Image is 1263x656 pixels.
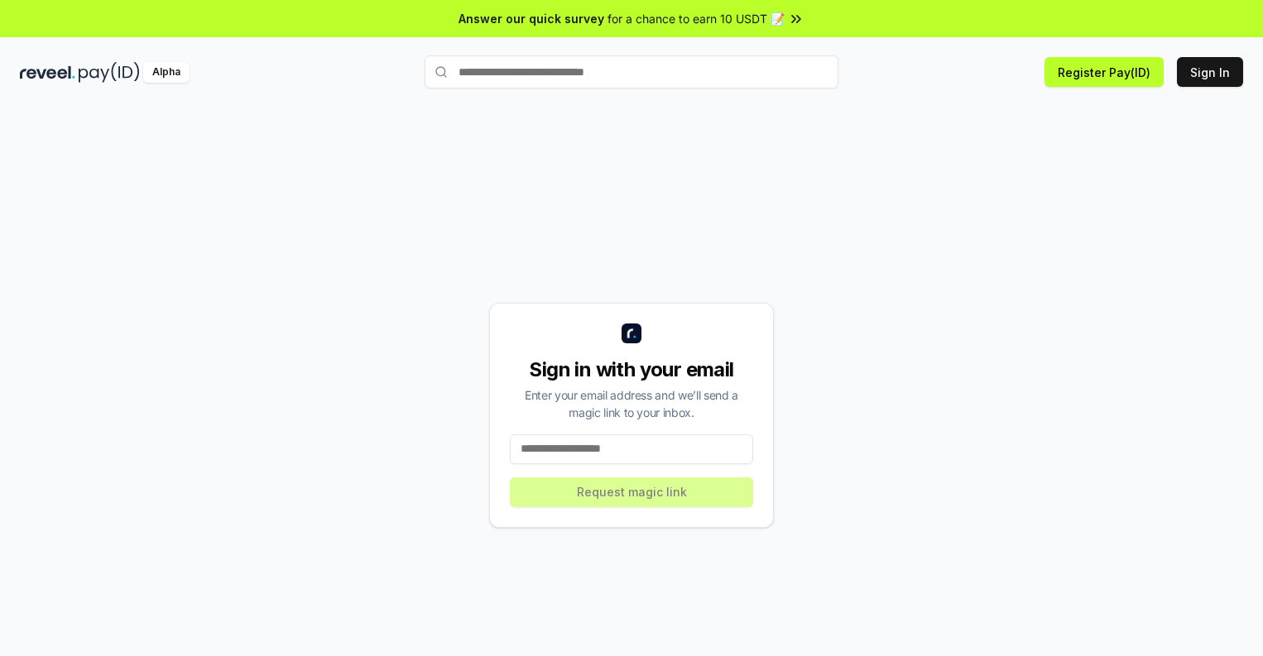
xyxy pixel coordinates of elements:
div: Enter your email address and we’ll send a magic link to your inbox. [510,386,753,421]
span: for a chance to earn 10 USDT 📝 [607,10,785,27]
img: logo_small [622,323,641,343]
div: Sign in with your email [510,357,753,383]
button: Sign In [1177,57,1243,87]
span: Answer our quick survey [459,10,604,27]
button: Register Pay(ID) [1044,57,1164,87]
img: pay_id [79,62,140,83]
div: Alpha [143,62,190,83]
img: reveel_dark [20,62,75,83]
